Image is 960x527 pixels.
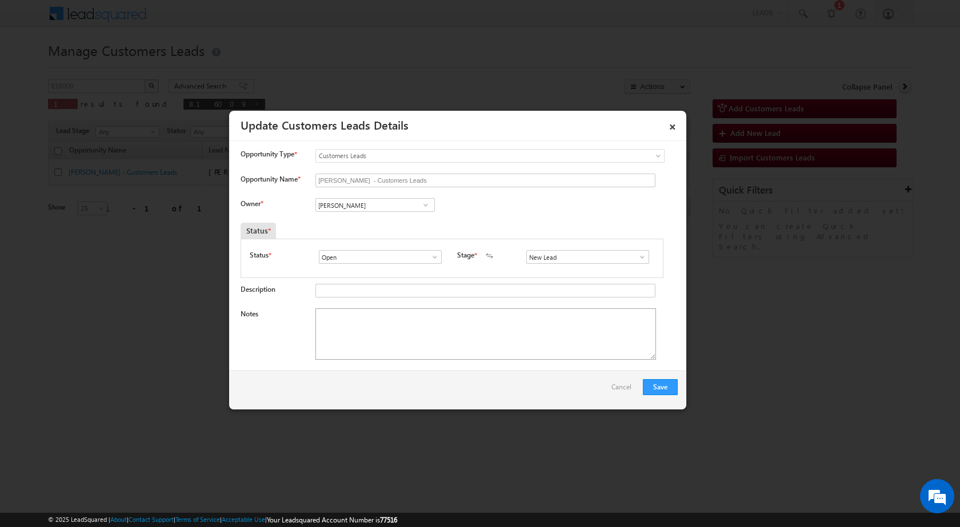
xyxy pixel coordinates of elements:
[187,6,215,33] div: Minimize live chat window
[267,516,397,524] span: Your Leadsquared Account Number is
[241,285,275,293] label: Description
[380,516,397,524] span: 77516
[19,60,48,75] img: d_60004797649_company_0_60004797649
[611,379,637,401] a: Cancel
[241,149,294,159] span: Opportunity Type
[15,106,209,342] textarea: Type your message and hit 'Enter'
[241,199,263,208] label: Owner
[250,250,269,260] label: Status
[632,251,646,263] a: Show All Items
[319,250,442,264] input: Type to Search
[129,516,174,523] a: Contact Support
[315,198,435,212] input: Type to Search
[425,251,439,263] a: Show All Items
[175,516,220,523] a: Terms of Service
[110,516,127,523] a: About
[457,250,474,260] label: Stage
[241,309,258,318] label: Notes
[241,175,300,183] label: Opportunity Name
[241,223,276,239] div: Status
[155,352,207,367] em: Start Chat
[418,199,433,211] a: Show All Items
[222,516,265,523] a: Acceptable Use
[643,379,678,395] button: Save
[59,60,192,75] div: Chat with us now
[315,149,665,163] a: Customers Leads
[526,250,649,264] input: Type to Search
[241,116,409,132] a: Update Customers Leads Details
[663,115,682,135] a: ×
[316,151,618,161] span: Customers Leads
[48,514,397,525] span: © 2025 LeadSquared | | | | |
